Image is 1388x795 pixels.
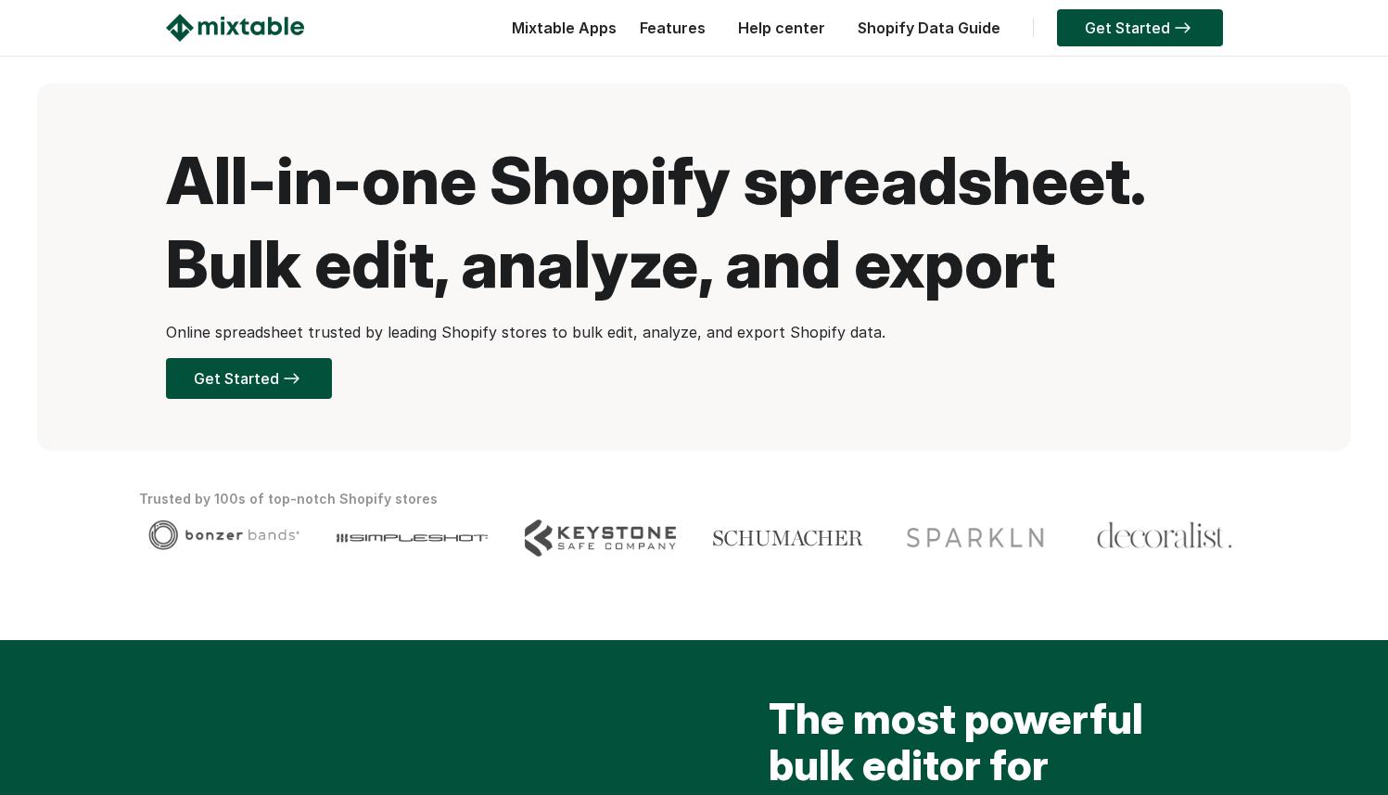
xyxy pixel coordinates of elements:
[279,373,304,384] img: arrow-right.svg
[525,519,676,557] img: Client logo
[166,14,304,42] img: Mixtable logo
[166,358,332,399] a: Get Started
[503,14,617,51] div: Mixtable Apps
[900,519,1051,557] img: Client logo
[1170,22,1195,33] img: arrow-right.svg
[166,139,1223,306] h1: All-in-one Shopify spreadsheet. Bulk edit, analyze, and export
[139,488,1250,510] div: Trusted by 100s of top-notch Shopify stores
[729,19,834,37] a: Help center
[713,519,864,557] img: Client logo
[166,321,1223,343] p: Online spreadsheet trusted by leading Shopify stores to bulk edit, analyze, and export Shopify data.
[337,519,488,557] img: Client logo
[630,19,715,37] a: Features
[848,19,1010,37] a: Shopify Data Guide
[148,519,299,550] img: Client logo
[1096,519,1233,552] img: Client logo
[1057,9,1223,46] a: Get Started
